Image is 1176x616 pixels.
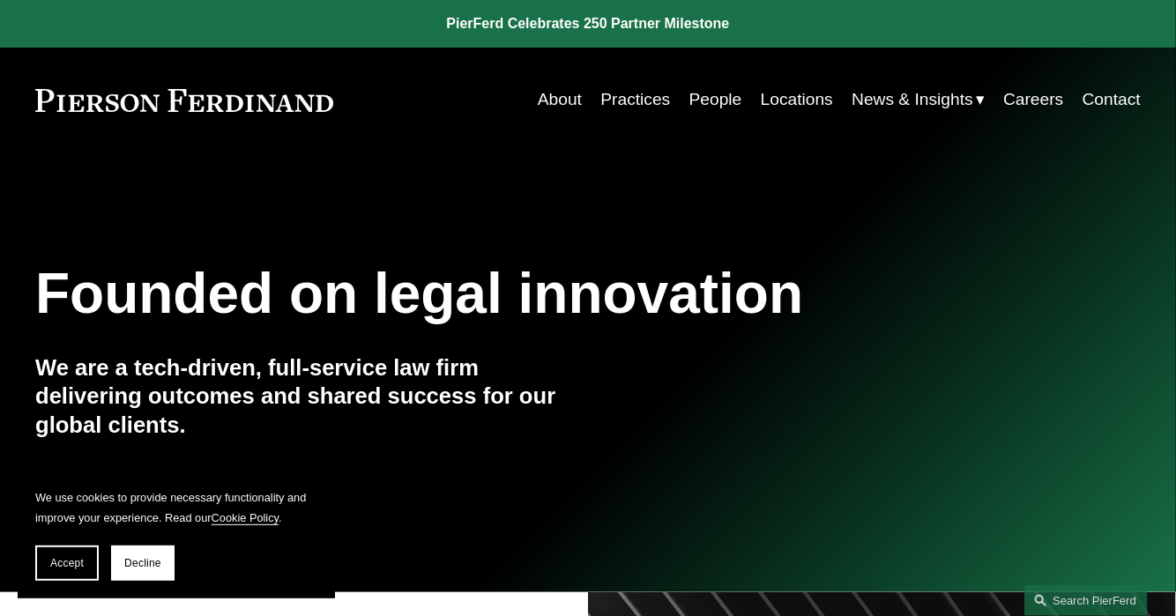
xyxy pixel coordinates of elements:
a: People [689,83,742,116]
a: Careers [1003,83,1063,116]
a: Contact [1083,83,1141,116]
span: Accept [50,557,84,569]
span: News & Insights [852,85,973,115]
p: We use cookies to provide necessary functionality and improve your experience. Read our . [35,487,317,528]
h4: We are a tech-driven, full-service law firm delivering outcomes and shared success for our global... [35,353,588,439]
button: Decline [111,545,175,581]
span: Decline [124,557,161,569]
a: folder dropdown [852,83,985,116]
a: About [538,83,582,116]
a: Search this site [1024,585,1148,616]
a: Cookie Policy [212,511,279,524]
section: Cookie banner [18,470,335,598]
a: Locations [761,83,833,116]
a: Practices [601,83,671,116]
button: Accept [35,545,99,581]
h1: Founded on legal innovation [35,262,956,326]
